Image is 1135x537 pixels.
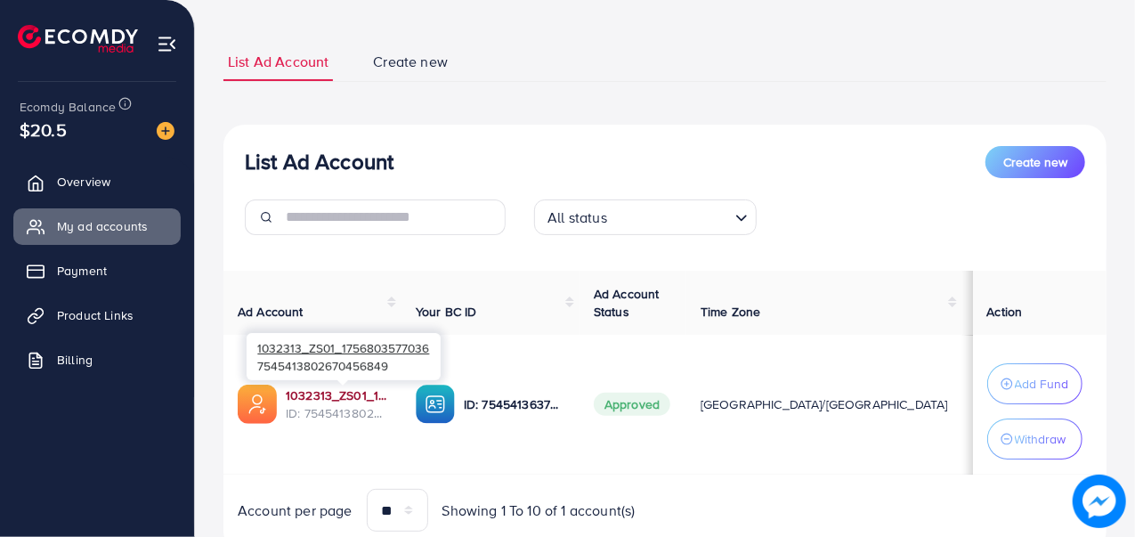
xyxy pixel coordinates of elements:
[416,385,455,424] img: ic-ba-acc.ded83a64.svg
[13,297,181,333] a: Product Links
[286,386,387,404] a: 1032313_ZS01_1756803577036
[20,117,67,142] span: $20.5
[57,306,134,324] span: Product Links
[238,303,304,321] span: Ad Account
[257,339,429,356] span: 1032313_ZS01_1756803577036
[612,201,728,231] input: Search for option
[13,164,181,199] a: Overview
[18,25,138,53] img: logo
[1003,153,1067,171] span: Create new
[57,173,110,191] span: Overview
[238,385,277,424] img: ic-ads-acc.e4c84228.svg
[13,208,181,244] a: My ad accounts
[1015,428,1066,450] p: Withdraw
[13,253,181,289] a: Payment
[416,303,477,321] span: Your BC ID
[13,342,181,378] a: Billing
[238,500,353,521] span: Account per page
[1076,478,1123,525] img: image
[57,217,148,235] span: My ad accounts
[987,419,1082,460] button: Withdraw
[464,394,565,415] p: ID: 7545413637955911696
[594,393,670,416] span: Approved
[57,351,93,369] span: Billing
[373,52,448,72] span: Create new
[245,149,393,175] h3: List Ad Account
[57,262,107,280] span: Payment
[987,303,1023,321] span: Action
[701,303,760,321] span: Time Zone
[594,285,660,321] span: Ad Account Status
[701,395,948,413] span: [GEOGRAPHIC_DATA]/[GEOGRAPHIC_DATA]
[544,205,611,231] span: All status
[157,122,174,140] img: image
[987,363,1082,404] button: Add Fund
[442,500,636,521] span: Showing 1 To 10 of 1 account(s)
[985,146,1085,178] button: Create new
[157,34,177,54] img: menu
[286,404,387,422] span: ID: 7545413802670456849
[534,199,757,235] div: Search for option
[247,333,441,380] div: 7545413802670456849
[20,98,116,116] span: Ecomdy Balance
[228,52,328,72] span: List Ad Account
[1015,373,1069,395] p: Add Fund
